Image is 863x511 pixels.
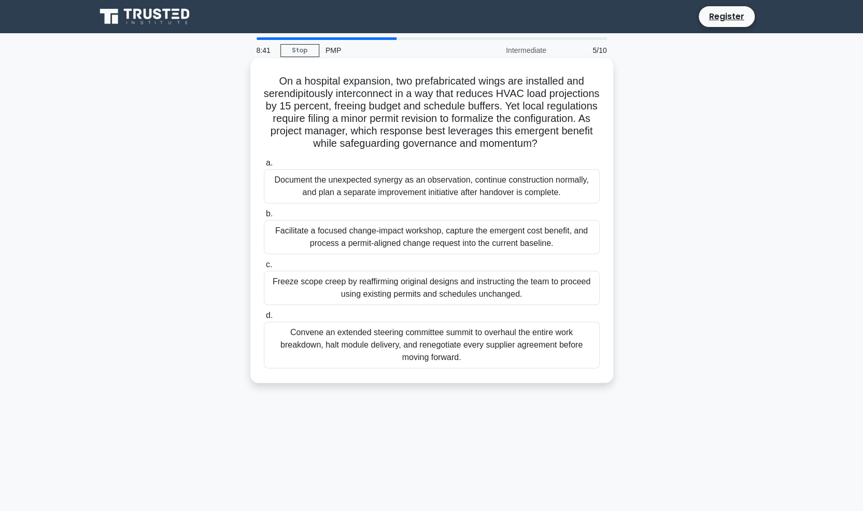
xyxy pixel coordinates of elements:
[266,260,272,269] span: c.
[264,220,600,254] div: Facilitate a focused change-impact workshop, capture the emergent cost benefit, and process a per...
[264,169,600,203] div: Document the unexpected synergy as an observation, continue construction normally, and plan a sep...
[280,44,319,57] a: Stop
[266,311,273,320] span: d.
[462,40,553,61] div: Intermediate
[264,322,600,368] div: Convene an extended steering committee summit to overhaul the entire work breakdown, halt module ...
[703,8,751,24] a: Register
[553,40,613,61] div: 5/10
[263,75,601,150] h5: On a hospital expansion, two prefabricated wings are installed and serendipitously interconnect i...
[319,40,462,61] div: PMP
[266,158,273,167] span: a.
[266,209,273,218] span: b.
[250,40,280,61] div: 8:41
[264,271,600,305] div: Freeze scope creep by reaffirming original designs and instructing the team to proceed using exis...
